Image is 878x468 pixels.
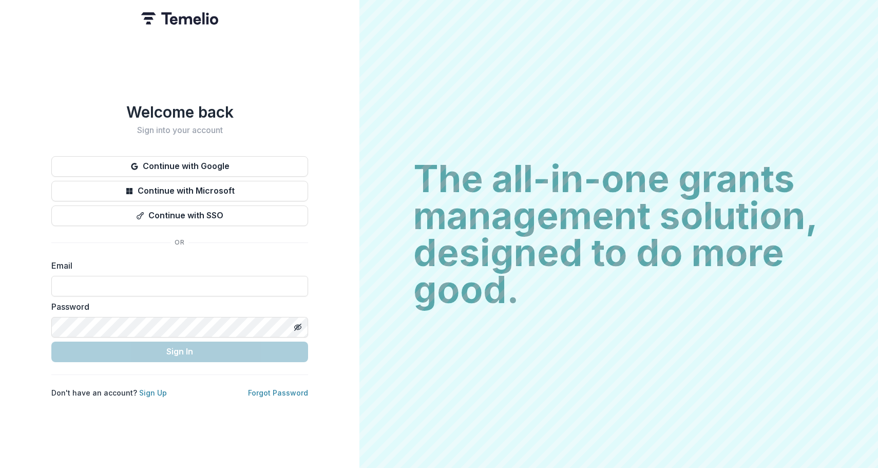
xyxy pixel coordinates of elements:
label: Password [51,301,302,313]
button: Toggle password visibility [290,319,306,335]
a: Sign Up [139,388,167,397]
p: Don't have an account? [51,387,167,398]
button: Continue with Microsoft [51,181,308,201]
h1: Welcome back [51,103,308,121]
button: Continue with Google [51,156,308,177]
button: Sign In [51,342,308,362]
img: Temelio [141,12,218,25]
button: Continue with SSO [51,205,308,226]
label: Email [51,259,302,272]
h2: Sign into your account [51,125,308,135]
a: Forgot Password [248,388,308,397]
